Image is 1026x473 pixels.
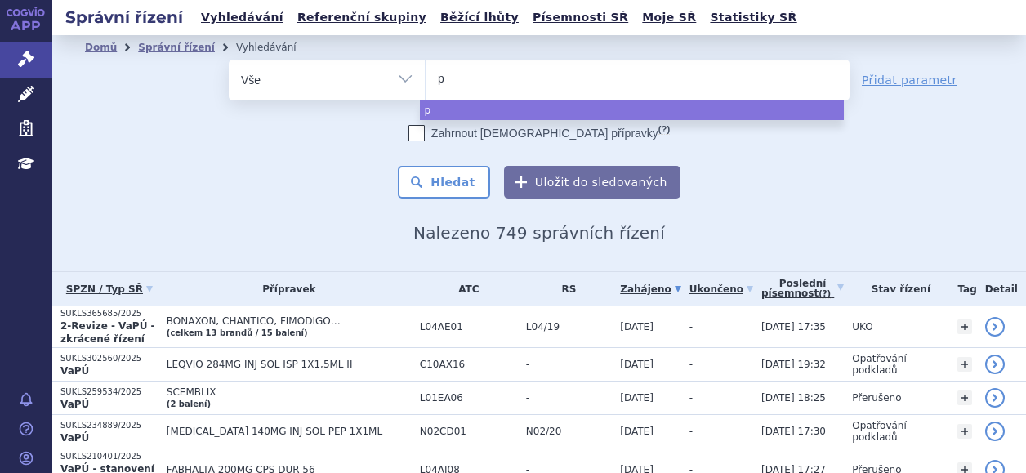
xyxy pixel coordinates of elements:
span: UKO [852,321,872,332]
th: ATC [412,272,518,306]
span: Nalezeno 749 správních řízení [413,223,665,243]
li: Vyhledávání [236,35,318,60]
abbr: (?) [819,289,831,299]
span: - [689,359,693,370]
p: SUKLS259534/2025 [60,386,158,398]
a: + [957,390,972,405]
span: - [526,392,612,404]
strong: VaPÚ [60,432,89,444]
a: detail [985,355,1005,374]
span: N02/20 [526,426,612,437]
a: Domů [85,42,117,53]
span: [DATE] 17:35 [761,321,826,332]
span: [DATE] [620,392,654,404]
a: detail [985,388,1005,408]
a: Písemnosti SŘ [528,7,633,29]
span: Opatřování podkladů [852,420,907,443]
span: [DATE] 18:25 [761,392,826,404]
a: Zahájeno [620,278,680,301]
a: (2 balení) [167,399,211,408]
th: Přípravek [158,272,412,306]
span: - [689,426,693,437]
a: Ukončeno [689,278,753,301]
span: Přerušeno [852,392,901,404]
span: L01EA06 [420,392,518,404]
a: Správní řízení [138,42,215,53]
span: [DATE] [620,359,654,370]
span: Opatřování podkladů [852,353,907,376]
p: SUKLS234889/2025 [60,420,158,431]
th: Detail [977,272,1026,306]
span: [DATE] 19:32 [761,359,826,370]
span: SCEMBLIX [167,386,412,398]
a: Referenční skupiny [292,7,431,29]
th: Tag [949,272,976,306]
span: LEQVIO 284MG INJ SOL ISP 1X1,5ML II [167,359,412,370]
abbr: (?) [658,124,670,135]
span: N02CD01 [420,426,518,437]
button: Hledat [398,166,490,199]
th: RS [518,272,612,306]
button: Uložit do sledovaných [504,166,680,199]
a: (celkem 13 brandů / 15 balení) [167,328,308,337]
a: detail [985,422,1005,441]
a: Moje SŘ [637,7,701,29]
span: [DATE] [620,321,654,332]
span: L04AE01 [420,321,518,332]
a: Vyhledávání [196,7,288,29]
span: L04/19 [526,321,612,332]
span: [DATE] 17:30 [761,426,826,437]
span: - [526,359,612,370]
strong: VaPÚ [60,365,89,377]
span: [DATE] [620,426,654,437]
label: Zahrnout [DEMOGRAPHIC_DATA] přípravky [408,125,670,141]
a: SPZN / Typ SŘ [60,278,158,301]
a: + [957,319,972,334]
a: Přidat parametr [862,72,957,88]
span: BONAXON, CHANTICO, FIMODIGO… [167,315,412,327]
strong: 2-Revize - VaPÚ - zkrácené řízení [60,320,155,345]
a: Poslednípísemnost(?) [761,272,844,306]
a: + [957,424,972,439]
span: C10AX16 [420,359,518,370]
a: Statistiky SŘ [705,7,801,29]
p: SUKLS302560/2025 [60,353,158,364]
a: + [957,357,972,372]
span: - [689,392,693,404]
span: [MEDICAL_DATA] 140MG INJ SOL PEP 1X1ML [167,426,412,437]
p: SUKLS365685/2025 [60,308,158,319]
span: - [689,321,693,332]
a: detail [985,317,1005,337]
strong: VaPÚ [60,399,89,410]
a: Běžící lhůty [435,7,524,29]
p: SUKLS210401/2025 [60,451,158,462]
h2: Správní řízení [52,6,196,29]
li: p [420,100,844,120]
th: Stav řízení [844,272,949,306]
